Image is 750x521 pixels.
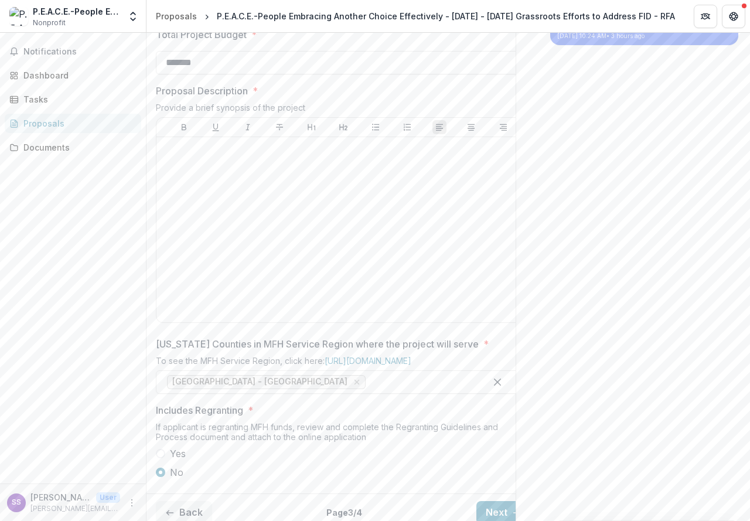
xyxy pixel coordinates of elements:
[9,7,28,26] img: P.E.A.C.E.-People Embracing Another Choice Effectively
[325,356,411,366] a: [URL][DOMAIN_NAME]
[177,120,191,134] button: Bold
[5,114,141,133] a: Proposals
[23,69,132,81] div: Dashboard
[209,120,223,134] button: Underline
[170,447,186,461] span: Yes
[5,66,141,85] a: Dashboard
[23,117,132,130] div: Proposals
[151,8,680,25] nav: breadcrumb
[351,376,363,388] div: Remove Central Region - Boone
[272,120,287,134] button: Strike
[156,103,531,117] div: Provide a brief synopsis of the project
[217,10,675,22] div: P.E.A.C.E.-People Embracing Another Choice Effectively - [DATE] - [DATE] Grassroots Efforts to Ad...
[33,5,120,18] div: P.E.A.C.E.-People Embracing Another Choice Effectively
[156,337,479,351] p: [US_STATE] Counties in MFH Service Region where the project will serve
[432,120,446,134] button: Align Left
[5,90,141,109] a: Tasks
[400,120,414,134] button: Ordered List
[156,356,531,370] div: To see the MFH Service Region, click here:
[30,491,91,503] p: [PERSON_NAME]
[722,5,745,28] button: Get Help
[151,8,202,25] a: Proposals
[156,84,248,98] p: Proposal Description
[170,465,183,479] span: No
[557,32,731,40] p: [DATE] 10:24 AM • 3 hours ago
[464,120,478,134] button: Align Center
[5,138,141,157] a: Documents
[12,499,21,506] div: Sarah Smith
[156,422,531,447] div: If applicant is regranting MFH funds, review and complete the Regranting Guidelines and Process d...
[305,120,319,134] button: Heading 1
[156,10,197,22] div: Proposals
[326,506,362,519] p: Page 3 / 4
[241,120,255,134] button: Italicize
[336,120,350,134] button: Heading 2
[488,373,507,391] div: Clear selected options
[156,28,247,42] p: Total Project Budget
[125,5,141,28] button: Open entity switcher
[496,120,510,134] button: Align Right
[5,42,141,61] button: Notifications
[23,47,137,57] span: Notifications
[172,377,347,387] span: [GEOGRAPHIC_DATA] - [GEOGRAPHIC_DATA]
[96,492,120,503] p: User
[125,496,139,510] button: More
[694,5,717,28] button: Partners
[156,403,243,417] p: Includes Regranting
[23,93,132,105] div: Tasks
[23,141,132,154] div: Documents
[30,503,120,514] p: [PERSON_NAME][EMAIL_ADDRESS][DOMAIN_NAME]
[33,18,66,28] span: Nonprofit
[369,120,383,134] button: Bullet List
